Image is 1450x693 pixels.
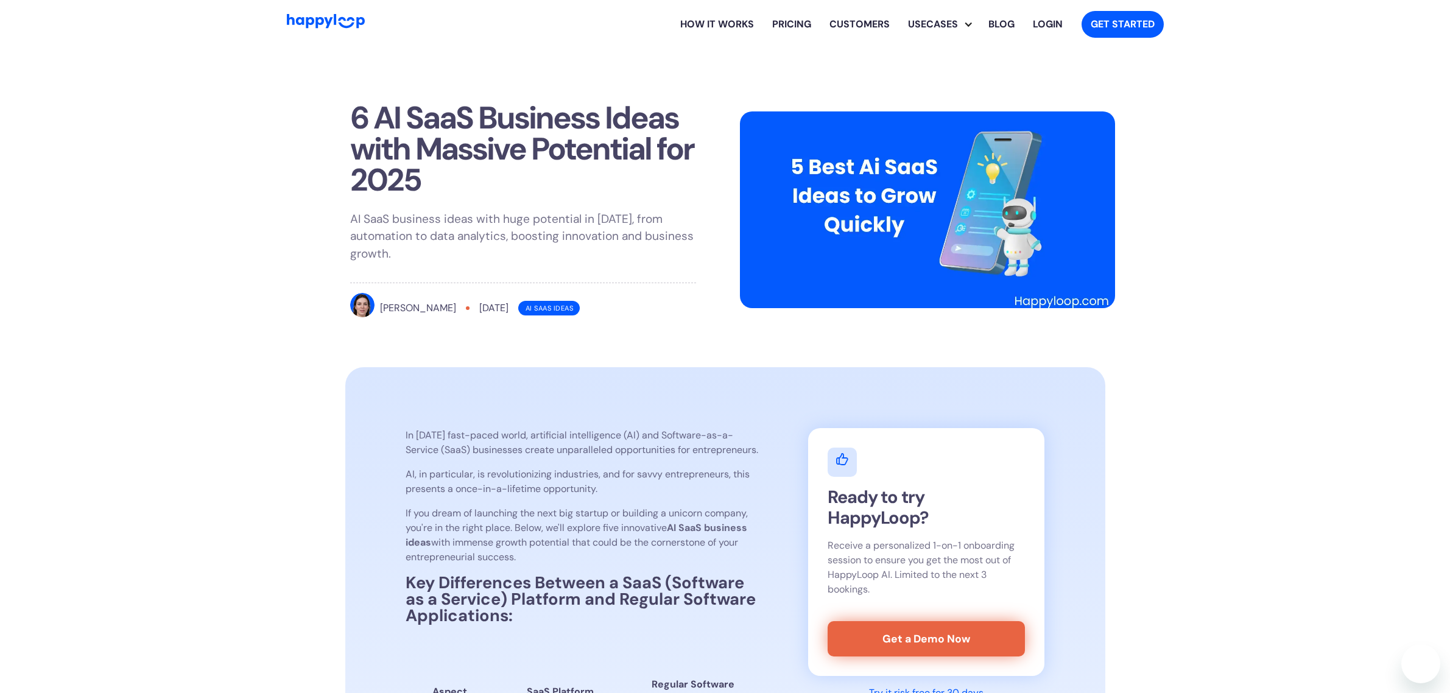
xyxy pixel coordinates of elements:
[1024,5,1072,44] a: Log in to your HappyLoop account
[828,538,1024,597] p: Receive a personalized 1-on-1 onboarding session to ensure you get the most out of HappyLoop AI. ...
[287,14,365,28] img: HappyLoop Logo
[406,521,747,549] strong: AI SaaS business ideas
[828,487,1024,529] h2: Ready to try HappyLoop?
[406,467,759,496] p: AI, in particular, is revolutionizing industries, and for savvy entrepreneurs, this presents a on...
[350,102,696,196] h1: 6 AI SaaS Business Ideas with Massive Potential for 2025
[380,301,456,315] div: [PERSON_NAME]
[908,5,979,44] div: Usecases
[899,17,967,32] div: Usecases
[406,428,759,457] p: In [DATE] fast-paced world, artificial intelligence (AI) and Software-as-a-Service (SaaS) busines...
[518,301,580,315] div: Ai SaaS Ideas
[479,301,509,315] div: [DATE]
[1401,644,1440,683] iframe: Button to launch messaging window
[350,211,696,263] p: AI SaaS business ideas with huge potential in [DATE], from automation to data analytics, boosting...
[828,621,1024,656] a: Get a Demo Now
[406,572,756,626] strong: Key Differences Between a SaaS (Software as a Service) Platform and Regular Software Applications:
[899,5,979,44] div: Explore HappyLoop use cases
[1082,11,1164,38] a: Get started with HappyLoop
[979,5,1024,44] a: Visit the HappyLoop blog for insights
[287,14,365,34] a: Go to Home Page
[406,506,759,565] p: If you dream of launching the next big startup or building a unicorn company, you're in the right...
[820,5,899,44] a: Learn how HappyLoop works
[671,5,763,44] a: Learn how HappyLoop works
[763,5,820,44] a: View HappyLoop pricing plans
